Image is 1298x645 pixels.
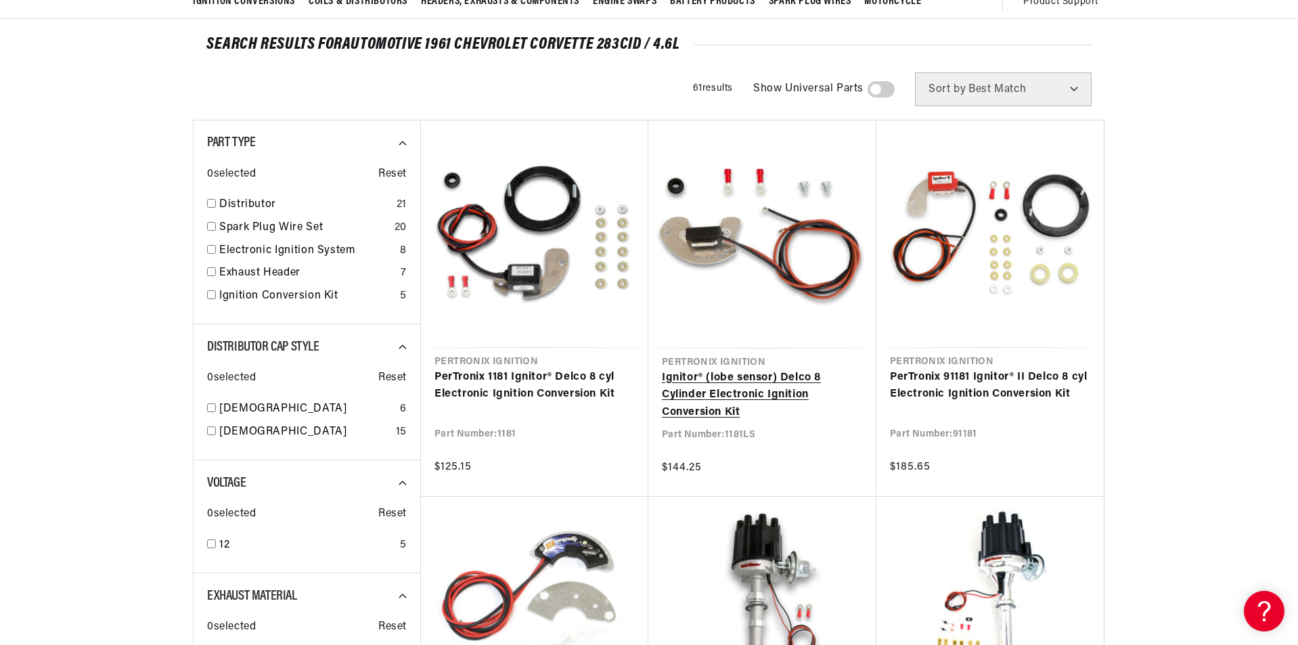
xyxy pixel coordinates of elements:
span: Part Type [207,136,255,150]
select: Sort by [915,72,1092,106]
a: Spark Plug Wire Set [219,219,389,237]
span: 61 results [693,83,733,93]
a: Exhaust Header [219,265,395,282]
span: Distributor Cap Style [207,340,319,354]
a: Ignition Conversion Kit [219,288,395,305]
span: Reset [378,506,407,523]
span: Exhaust Material [207,590,297,603]
a: Electronic Ignition System [219,242,395,260]
div: 20 [395,219,407,237]
div: 21 [397,196,407,214]
a: Distributor [219,196,391,214]
span: 0 selected [207,166,256,183]
a: PerTronix 1181 Ignitor® Delco 8 cyl Electronic Ignition Conversion Kit [434,369,635,403]
span: Reset [378,619,407,636]
a: [DEMOGRAPHIC_DATA] [219,401,395,418]
span: Voltage [207,476,246,490]
span: Show Universal Parts [753,81,864,98]
div: SEARCH RESULTS FOR Automotive 1961 Chevrolet Corvette 283cid / 4.6L [206,38,1092,51]
a: [DEMOGRAPHIC_DATA] [219,424,390,441]
div: 6 [400,401,407,418]
a: 12 [219,537,395,554]
span: 0 selected [207,370,256,387]
div: 15 [396,424,407,441]
div: 5 [400,537,407,554]
span: Reset [378,370,407,387]
span: 0 selected [207,619,256,636]
span: Reset [378,166,407,183]
span: 0 selected [207,506,256,523]
a: Ignitor® (lobe sensor) Delco 8 Cylinder Electronic Ignition Conversion Kit [662,370,863,422]
div: 8 [400,242,407,260]
div: 5 [400,288,407,305]
a: PerTronix 91181 Ignitor® II Delco 8 cyl Electronic Ignition Conversion Kit [890,369,1090,403]
span: Sort by [928,84,966,95]
div: 7 [401,265,407,282]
